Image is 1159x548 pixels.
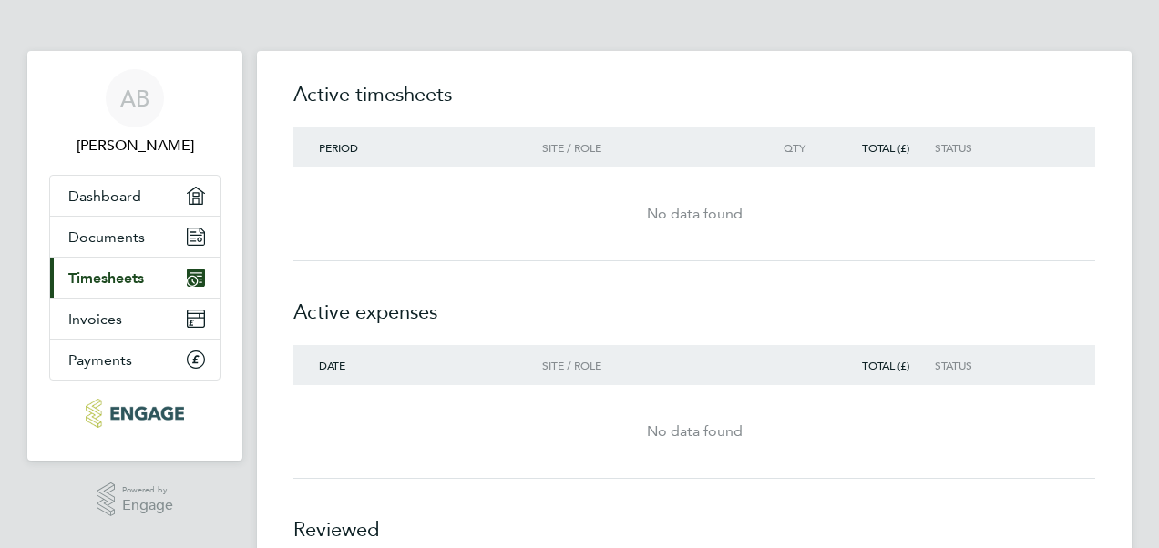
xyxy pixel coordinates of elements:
[49,69,221,157] a: AB[PERSON_NAME]
[27,51,242,461] nav: Main navigation
[542,141,751,154] div: Site / Role
[50,258,220,298] a: Timesheets
[293,203,1095,225] div: No data found
[122,498,173,513] span: Engage
[935,141,1047,154] div: Status
[831,359,935,371] div: Total (£)
[68,188,141,205] span: Dashboard
[542,359,751,371] div: Site / Role
[50,217,220,257] a: Documents
[293,80,1095,127] h2: Active timesheets
[68,310,122,328] span: Invoices
[751,141,831,154] div: Qty
[50,299,220,339] a: Invoices
[68,269,144,287] span: Timesheets
[50,340,220,380] a: Payments
[831,141,935,154] div: Total (£)
[97,482,174,517] a: Powered byEngage
[68,351,132,369] span: Payments
[49,399,221,428] a: Go to home page
[293,359,542,371] div: Date
[50,176,220,216] a: Dashboard
[293,421,1095,442] div: No data found
[120,86,149,110] span: AB
[122,482,173,498] span: Powered by
[86,399,183,428] img: huntereducation-logo-retina.png
[319,140,358,155] span: Period
[49,135,221,157] span: Abdul Badran
[293,261,1095,345] h2: Active expenses
[935,359,1047,371] div: Status
[68,228,145,246] span: Documents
